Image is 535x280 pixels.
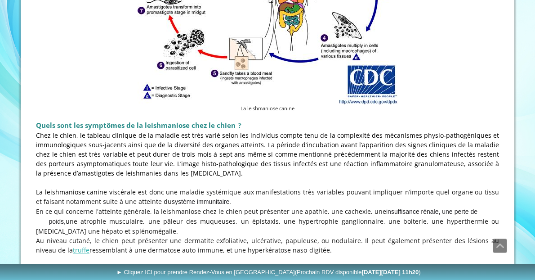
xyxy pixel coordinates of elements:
span: [MEDICAL_DATA]. [191,169,243,177]
a: Défiler vers le haut [493,239,507,253]
a: truffe [73,246,89,254]
span: des signes cliniques de la maladie chez le [36,140,499,158]
span: système immunitaire [172,198,229,205]
span: chien est très variable et peut durer de trois mois à sept ans même si comme [59,150,297,158]
span: Quels sont les symptômes de la leishmaniose chez le chien [36,121,236,130]
span: ► Cliquez ICI pour prendre Rendez-Vous en [GEOGRAPHIC_DATA] [116,269,421,275]
span: Au niveau cutané, le chien peut présenter une dermatite exfoliative, ulcérative, papuleuse, ou no... [36,236,499,254]
span: insuffisance rénale, une [386,208,453,215]
b: [DATE][DATE] 11h20 [362,269,419,275]
span: L’image histo- [177,159,218,168]
span: nc une maladie systémique aux manifestations très variables pouvant impliquer n’importe quel orga... [36,188,499,206]
span: granulomateuse, associée à la présence d’amastigotes de leishmanies dans les [36,159,499,177]
span: En ce qui concerne l'atteinte générale, la leishmaniose chez le chien peut présenter une apathie,... [36,207,499,235]
span: complexité des mécanismes physio-pathogéniques et immunologiques sous-jacents [36,131,499,149]
span: ableau clinique de la maladie est très varié selon les individus compte tenu de la [89,131,335,140]
span: pathologique des tissus infectés est une réaction inflammatoire [218,159,412,168]
span: La leishmaniose canine viscérale est do [36,188,157,196]
span: ainsi que de la diversité des organes atteints. [128,140,266,149]
span: mentionné précédemment la majorité des chiens infectés restent des porteurs [36,150,499,168]
span: asymptomatiques toute leur vie. [77,159,175,168]
span: Défiler vers le haut [493,239,507,253]
span: Chez le chien, le t [36,131,335,140]
span: (Prochain RDV disponible ) [295,269,421,275]
span: perte de poids, [36,208,477,225]
p: . [36,187,499,207]
span: ? [238,121,241,130]
figcaption: La leishmaniose canine [138,105,398,113]
span: La période d’incubation avant l’apparition [268,140,393,149]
